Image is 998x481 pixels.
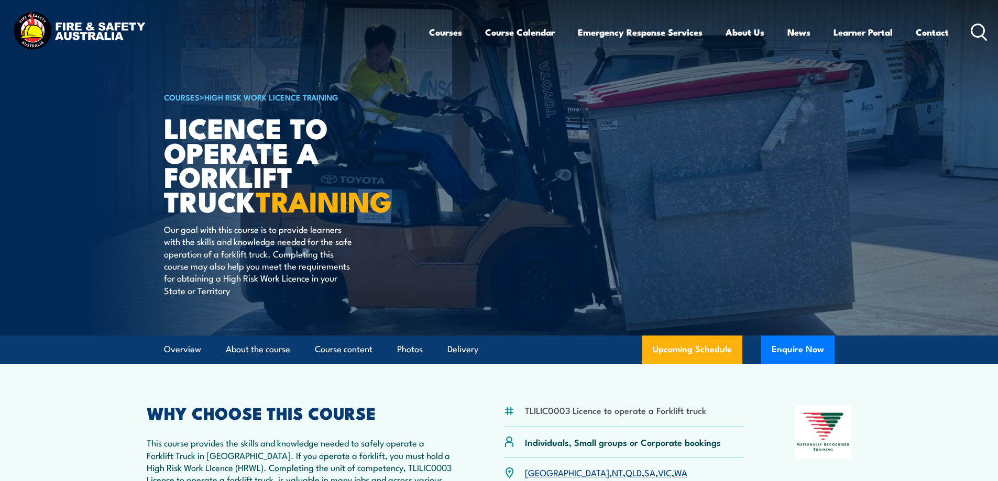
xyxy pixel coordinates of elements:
a: Course Calendar [485,18,555,46]
p: , , , , , [525,466,687,478]
a: Course content [315,335,372,363]
a: Overview [164,335,201,363]
a: Courses [429,18,462,46]
a: Emergency Response Services [578,18,703,46]
a: Learner Portal [834,18,893,46]
a: WA [674,466,687,478]
a: COURSES [164,91,200,103]
a: Photos [397,335,423,363]
a: NT [612,466,623,478]
h6: > [164,91,423,103]
a: News [787,18,810,46]
a: Delivery [447,335,478,363]
a: QLD [626,466,642,478]
strong: TRAINING [256,178,392,222]
a: Contact [916,18,949,46]
h1: Licence to operate a forklift truck [164,115,423,213]
h2: WHY CHOOSE THIS COURSE [147,405,453,420]
a: Upcoming Schedule [642,335,742,364]
li: TLILIC0003 Licence to operate a Forklift truck [525,404,706,416]
a: SA [644,466,655,478]
a: High Risk Work Licence Training [204,91,338,103]
a: VIC [658,466,672,478]
a: About the course [226,335,290,363]
a: About Us [726,18,764,46]
p: Individuals, Small groups or Corporate bookings [525,436,721,448]
button: Enquire Now [761,335,835,364]
a: [GEOGRAPHIC_DATA] [525,466,609,478]
p: Our goal with this course is to provide learners with the skills and knowledge needed for the saf... [164,223,355,296]
img: Nationally Recognised Training logo. [795,405,852,458]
